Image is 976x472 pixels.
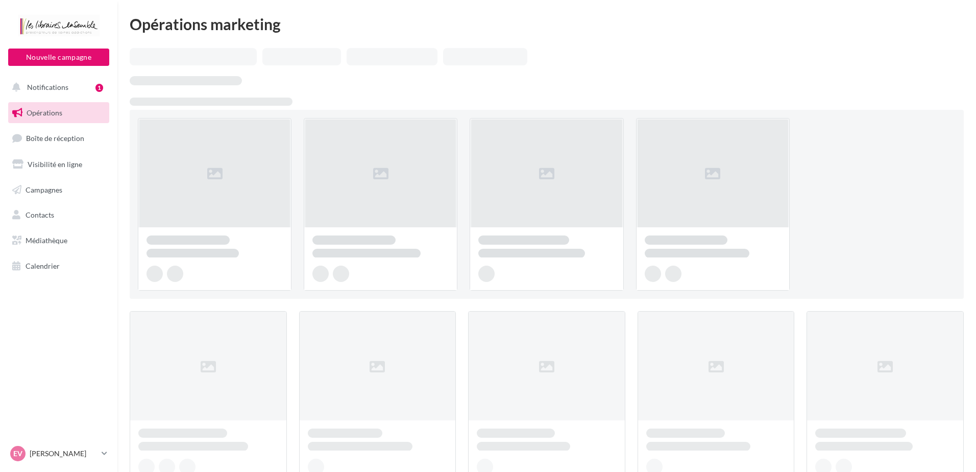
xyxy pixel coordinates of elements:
[130,16,964,32] div: Opérations marketing
[6,77,107,98] button: Notifications 1
[6,179,111,201] a: Campagnes
[8,49,109,66] button: Nouvelle campagne
[6,154,111,175] a: Visibilité en ligne
[6,230,111,251] a: Médiathèque
[26,262,60,270] span: Calendrier
[8,444,109,463] a: EV [PERSON_NAME]
[6,102,111,124] a: Opérations
[26,134,84,143] span: Boîte de réception
[26,236,67,245] span: Médiathèque
[27,83,68,91] span: Notifications
[27,108,62,117] span: Opérations
[6,127,111,149] a: Boîte de réception
[30,449,97,459] p: [PERSON_NAME]
[6,255,111,277] a: Calendrier
[26,210,54,219] span: Contacts
[95,84,103,92] div: 1
[6,204,111,226] a: Contacts
[26,185,62,194] span: Campagnes
[28,160,82,169] span: Visibilité en ligne
[13,449,22,459] span: EV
